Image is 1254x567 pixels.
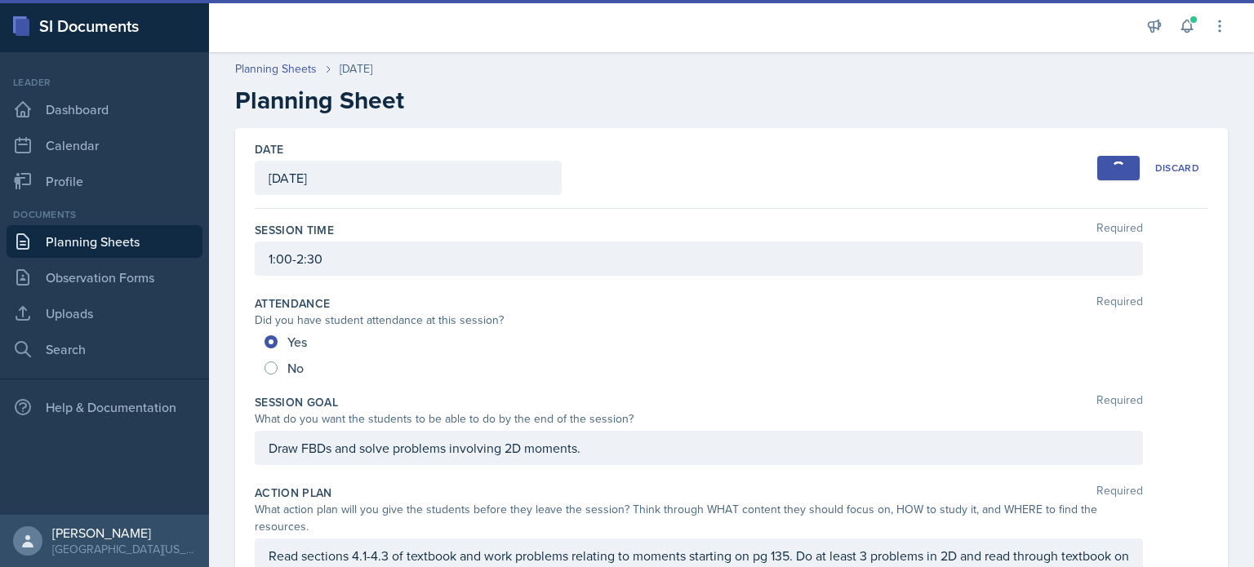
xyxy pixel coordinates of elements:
label: Action Plan [255,485,332,501]
p: Draw FBDs and solve problems involving 2D moments. [269,438,1129,458]
div: [PERSON_NAME] [52,525,196,541]
div: Documents [7,207,202,222]
a: Observation Forms [7,261,202,294]
span: Required [1096,222,1143,238]
a: Uploads [7,297,202,330]
div: Did you have student attendance at this session? [255,312,1143,329]
span: Yes [287,334,307,350]
a: Calendar [7,129,202,162]
a: Profile [7,165,202,197]
a: Planning Sheets [235,60,317,78]
a: Planning Sheets [7,225,202,258]
div: Discard [1155,162,1199,175]
a: Search [7,333,202,365]
span: Required [1096,485,1143,501]
div: Help & Documentation [7,391,202,423]
h2: Planning Sheet [235,86,1228,115]
div: What do you want the students to be able to do by the end of the session? [255,410,1143,427]
div: [DATE] [340,60,372,78]
button: Discard [1146,156,1208,180]
div: [GEOGRAPHIC_DATA][US_STATE] in [GEOGRAPHIC_DATA] [52,541,196,557]
div: Leader [7,75,202,90]
label: Session Time [255,222,334,238]
a: Dashboard [7,93,202,126]
p: 1:00-2:30 [269,249,1129,268]
label: Session Goal [255,394,338,410]
span: No [287,360,304,376]
span: Required [1096,394,1143,410]
div: What action plan will you give the students before they leave the session? Think through WHAT con... [255,501,1143,535]
label: Attendance [255,295,331,312]
label: Date [255,141,283,157]
span: Required [1096,295,1143,312]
